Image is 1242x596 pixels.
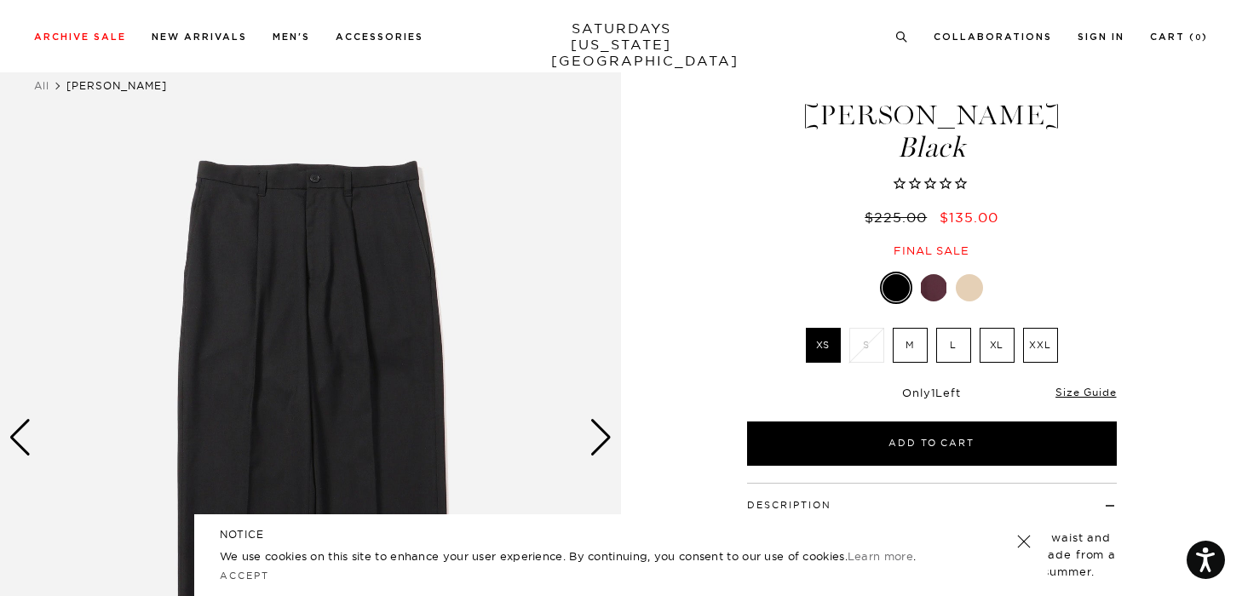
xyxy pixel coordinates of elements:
a: Cart (0) [1150,32,1208,42]
label: L [936,328,971,363]
span: 1 [931,386,936,399]
del: $225.00 [865,209,934,226]
a: SATURDAYS[US_STATE][GEOGRAPHIC_DATA] [551,20,692,69]
a: New Arrivals [152,32,247,42]
div: Final sale [745,244,1119,258]
a: Accept [220,570,269,582]
label: M [893,328,928,363]
button: Add to Cart [747,421,1117,466]
label: XS [806,328,841,363]
span: [PERSON_NAME] [66,79,167,92]
a: Sign In [1078,32,1124,42]
div: Only Left [747,386,1117,400]
h5: NOTICE [220,527,1022,542]
a: Archive Sale [34,32,126,42]
a: Accessories [336,32,423,42]
button: Description [747,501,831,510]
p: We use cookies on this site to enhance your user experience. By continuing, you consent to our us... [220,547,962,564]
label: XXL [1023,328,1058,363]
div: Previous slide [9,419,32,456]
a: Collaborations [934,32,1052,42]
div: Next slide [589,419,612,456]
small: 0 [1195,34,1202,42]
label: XL [980,328,1015,363]
span: Black [745,134,1119,162]
h1: [PERSON_NAME] [745,101,1119,162]
a: Size Guide [1055,386,1116,398]
a: Men's [273,32,310,42]
span: Rated 0.0 out of 5 stars 0 reviews [745,175,1119,193]
span: $135.00 [940,209,998,226]
a: Learn more [848,549,913,563]
a: All [34,79,49,92]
